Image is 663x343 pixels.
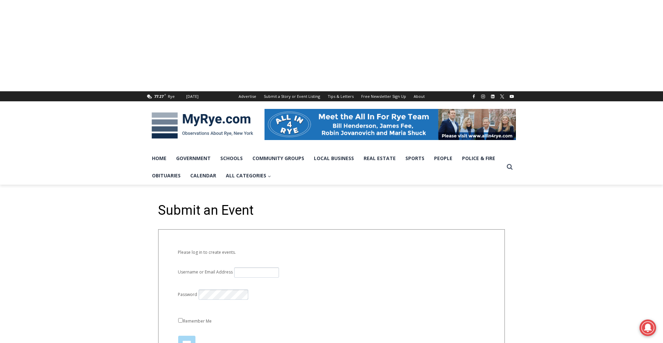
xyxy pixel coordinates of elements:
nav: Primary Navigation [147,150,503,185]
img: All in for Rye [265,109,516,140]
a: Local Business [309,150,359,167]
a: Tips & Letters [324,91,357,101]
a: X [498,92,506,101]
nav: Secondary Navigation [235,91,429,101]
a: People [429,150,457,167]
label: Username or Email Address [178,269,233,275]
a: Instagram [479,92,487,101]
a: Facebook [470,92,478,101]
a: Sports [401,150,429,167]
a: YouTube [508,92,516,101]
a: Submit a Story or Event Listing [260,91,324,101]
a: Linkedin [489,92,497,101]
span: All Categories [226,172,271,179]
h1: Submit an Event [158,203,505,219]
button: View Search Form [503,161,516,173]
a: Government [171,150,215,167]
label: Remember Me [178,318,212,324]
a: Police & Fire [457,150,500,167]
input: Remember Me [178,318,183,323]
div: [DATE] [186,93,199,100]
span: F [164,93,166,96]
a: Obituaries [147,167,185,184]
a: Schools [215,150,248,167]
a: Free Newsletter Sign Up [357,91,410,101]
p: Please log in to create events. [178,249,485,256]
img: MyRye.com [147,108,258,143]
a: Real Estate [359,150,401,167]
a: About [410,91,429,101]
span: 77.27 [154,94,163,99]
a: Advertise [235,91,260,101]
a: Calendar [185,167,221,184]
a: All Categories [221,167,276,184]
label: Password [178,291,197,297]
div: Rye [168,93,175,100]
a: Community Groups [248,150,309,167]
a: Home [147,150,171,167]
